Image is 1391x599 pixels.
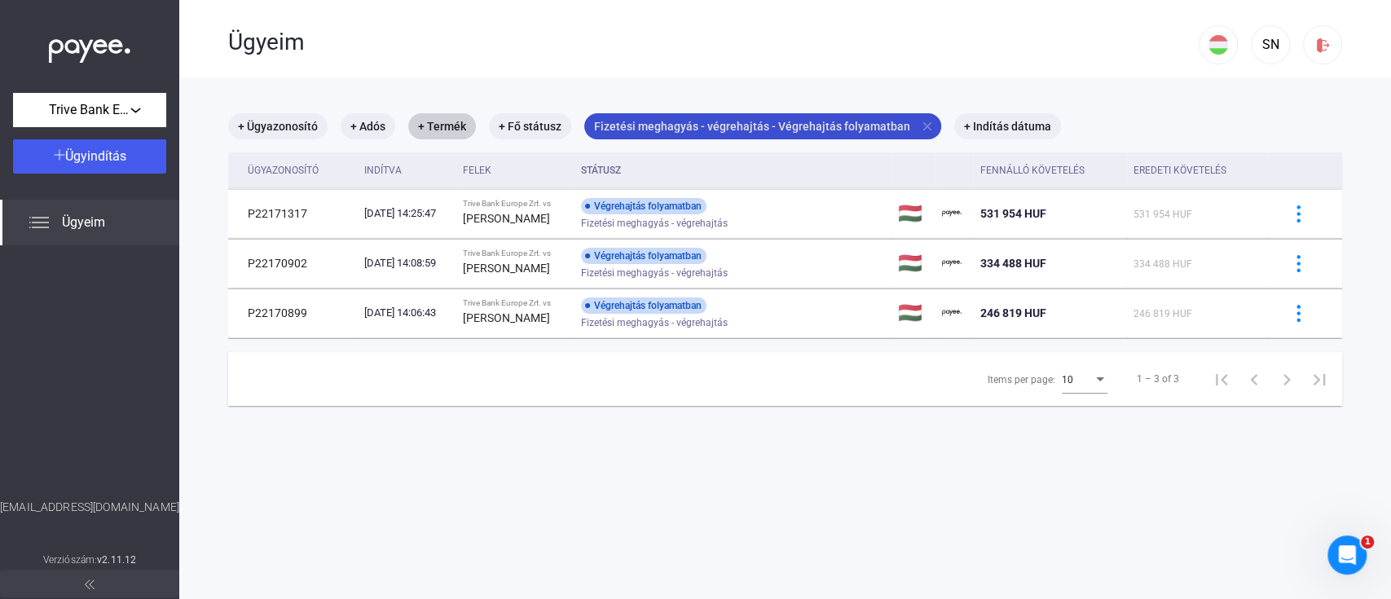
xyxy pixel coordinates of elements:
[463,161,491,180] div: Felek
[1133,258,1192,270] span: 334 488 HUF
[29,213,49,232] img: list.svg
[1281,246,1315,280] button: more-blue
[364,305,450,321] div: [DATE] 14:06:43
[1205,363,1238,395] button: First page
[1238,363,1270,395] button: Previous page
[13,139,166,174] button: Ügyindítás
[408,113,476,139] mat-chip: + Termék
[49,30,130,64] img: white-payee-white-dot.svg
[1133,161,1226,180] div: Eredeti követelés
[1208,35,1228,55] img: HU
[248,161,351,180] div: Ügyazonosító
[463,161,567,180] div: Felek
[891,239,935,288] td: 🇭🇺
[228,29,1199,56] div: Ügyeim
[1303,25,1342,64] button: logout-red
[228,189,358,238] td: P22171317
[97,554,136,566] strong: v2.11.12
[581,297,707,314] div: Végrehajtás folyamatban
[364,205,450,222] div: [DATE] 14:25:47
[1133,209,1192,220] span: 531 954 HUF
[979,161,1084,180] div: Fennálló követelés
[1199,25,1238,64] button: HU
[581,313,728,333] span: Fizetési meghagyás - végrehajtás
[581,198,707,214] div: Végrehajtás folyamatban
[1137,369,1179,389] div: 1 – 3 of 3
[1314,37,1332,54] img: logout-red
[1361,535,1374,548] span: 1
[574,152,892,189] th: Státusz
[942,253,962,273] img: payee-logo
[920,119,935,134] mat-icon: close
[1290,305,1307,322] img: more-blue
[584,113,941,139] mat-chip: Fizetési meghagyás - végrehajtás - Végrehajtás folyamatban
[979,257,1045,270] span: 334 488 HUF
[942,204,962,223] img: payee-logo
[1281,196,1315,231] button: more-blue
[1257,35,1284,55] div: SN
[341,113,395,139] mat-chip: + Adós
[13,93,166,127] button: Trive Bank Europe Zrt.
[463,199,567,209] div: Trive Bank Europe Zrt. vs
[65,148,126,164] span: Ügyindítás
[1290,255,1307,272] img: more-blue
[463,298,567,308] div: Trive Bank Europe Zrt. vs
[463,212,550,225] strong: [PERSON_NAME]
[1281,296,1315,330] button: more-blue
[1327,535,1367,575] iframe: Intercom live chat
[463,262,550,275] strong: [PERSON_NAME]
[979,161,1120,180] div: Fennálló követelés
[1270,363,1303,395] button: Next page
[49,100,130,120] span: Trive Bank Europe Zrt.
[1251,25,1290,64] button: SN
[463,311,550,324] strong: [PERSON_NAME]
[1062,374,1073,385] span: 10
[85,579,95,589] img: arrow-double-left-grey.svg
[228,239,358,288] td: P22170902
[1133,161,1261,180] div: Eredeti követelés
[228,288,358,337] td: P22170899
[954,113,1061,139] mat-chip: + Indítás dátuma
[248,161,319,180] div: Ügyazonosító
[228,113,328,139] mat-chip: + Ügyazonosító
[54,149,65,161] img: plus-white.svg
[979,306,1045,319] span: 246 819 HUF
[988,370,1055,390] div: Items per page:
[463,249,567,258] div: Trive Bank Europe Zrt. vs
[942,303,962,323] img: payee-logo
[581,263,728,283] span: Fizetési meghagyás - végrehajtás
[364,161,402,180] div: Indítva
[891,288,935,337] td: 🇭🇺
[1303,363,1336,395] button: Last page
[581,248,707,264] div: Végrehajtás folyamatban
[1290,205,1307,222] img: more-blue
[891,189,935,238] td: 🇭🇺
[364,161,450,180] div: Indítva
[979,207,1045,220] span: 531 954 HUF
[581,214,728,233] span: Fizetési meghagyás - végrehajtás
[1133,308,1192,319] span: 246 819 HUF
[62,213,105,232] span: Ügyeim
[364,255,450,271] div: [DATE] 14:08:59
[1062,369,1107,389] mat-select: Items per page:
[489,113,571,139] mat-chip: + Fő státusz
